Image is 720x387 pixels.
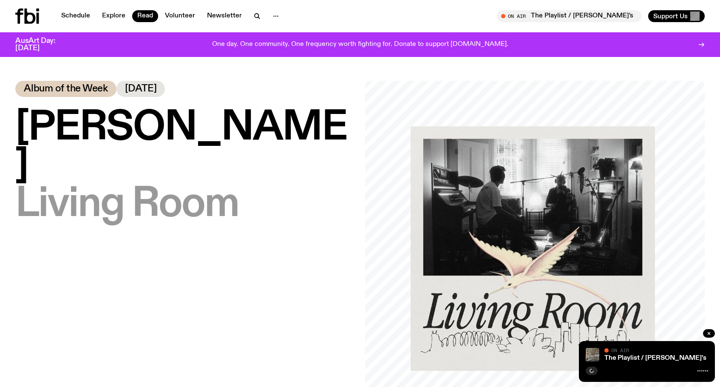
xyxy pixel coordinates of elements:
[97,10,130,22] a: Explore
[497,10,641,22] button: On AirThe Playlist / [PERSON_NAME]'s Last Playlist :'( w/ [PERSON_NAME], [PERSON_NAME], [PERSON_N...
[202,10,247,22] a: Newsletter
[24,84,108,94] span: Album of the Week
[125,84,157,94] span: [DATE]
[15,183,238,226] span: Living Room
[586,348,599,361] img: A corner shot of the fbi music library
[653,12,688,20] span: Support Us
[132,10,158,22] a: Read
[56,10,95,22] a: Schedule
[15,107,347,188] span: [PERSON_NAME]
[611,347,629,353] span: On Air
[15,37,70,52] h3: AusArt Day: [DATE]
[648,10,705,22] button: Support Us
[160,10,200,22] a: Volunteer
[212,41,508,48] p: One day. One community. One frequency worth fighting for. Donate to support [DOMAIN_NAME].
